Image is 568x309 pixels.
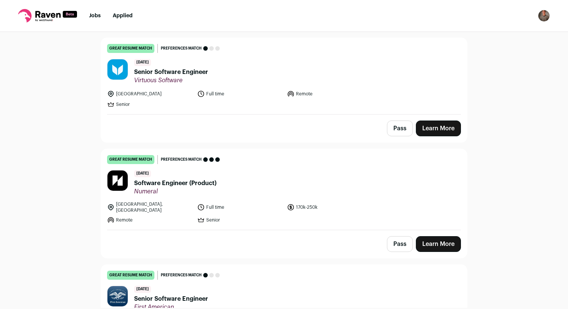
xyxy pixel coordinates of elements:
li: Remote [107,216,193,224]
div: great resume match [107,155,154,164]
button: Pass [387,121,413,136]
span: Preferences match [161,271,202,279]
img: b56f1deb54e306887b99393c57756c0c81d531589f71b4bce5ff9f636875bb4c [107,286,128,306]
li: Full time [197,201,283,213]
a: Learn More [416,121,461,136]
li: Senior [107,101,193,108]
li: [GEOGRAPHIC_DATA], [GEOGRAPHIC_DATA] [107,201,193,213]
span: Preferences match [161,45,202,52]
div: great resume match [107,271,154,280]
li: Remote [287,90,373,98]
span: [DATE] [134,170,151,177]
span: Virtuous Software [134,77,208,84]
img: 1f49a3deeb8f3c59b412510c7acc03fb4df6aa721d5f56ad4e4bd288959f74da.jpg [107,59,128,80]
span: Preferences match [161,156,202,163]
span: Numeral [134,188,216,195]
a: Applied [113,13,133,18]
span: Senior Software Engineer [134,68,208,77]
li: Senior [197,216,283,224]
a: Learn More [416,236,461,252]
li: Full time [197,90,283,98]
a: Jobs [89,13,101,18]
button: Open dropdown [538,10,550,22]
li: 170k-250k [287,201,373,213]
span: [DATE] [134,286,151,293]
button: Pass [387,236,413,252]
a: great resume match Preferences match [DATE] Senior Software Engineer Virtuous Software [GEOGRAPHI... [101,38,467,114]
span: [DATE] [134,59,151,66]
li: [GEOGRAPHIC_DATA] [107,90,193,98]
div: great resume match [107,44,154,53]
span: Senior Software Engineer [134,294,208,303]
img: 2182566-medium_jpg [538,10,550,22]
span: Software Engineer (Product) [134,179,216,188]
a: great resume match Preferences match [DATE] Software Engineer (Product) Numeral [GEOGRAPHIC_DATA]... [101,149,467,230]
img: 3229ac02d18fd2be9ceafceeb0f18468cce67e58608a057f7e8815f19ef19491.jpg [107,170,128,191]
